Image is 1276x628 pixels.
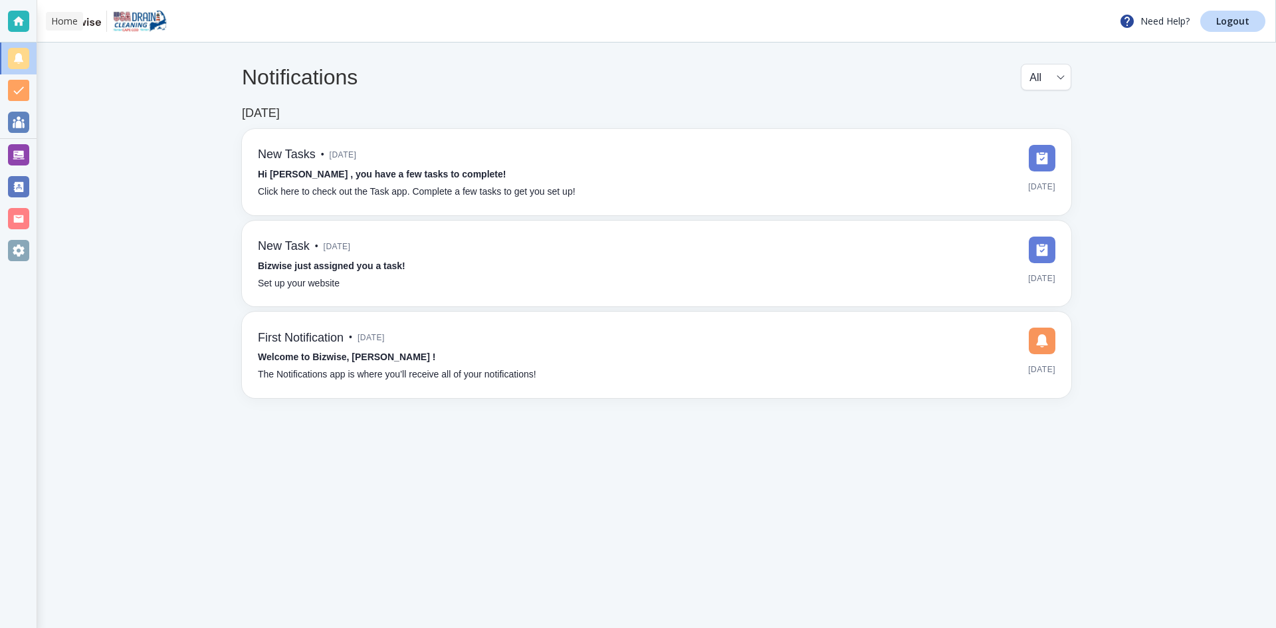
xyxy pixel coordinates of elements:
[258,239,310,254] h6: New Task
[1028,177,1055,197] span: [DATE]
[1029,145,1055,171] img: DashboardSidebarTasks.svg
[1028,360,1055,379] span: [DATE]
[1028,268,1055,288] span: [DATE]
[315,239,318,254] p: •
[1029,328,1055,354] img: DashboardSidebarNotification.svg
[1029,237,1055,263] img: DashboardSidebarTasks.svg
[258,276,340,291] p: Set up your website
[321,148,324,162] p: •
[112,11,167,32] img: USA Drain Cleaning Cape Cod
[51,15,78,28] p: Home
[242,312,1071,398] a: First Notification•[DATE]Welcome to Bizwise, [PERSON_NAME] !The Notifications app is where you’ll...
[324,237,351,257] span: [DATE]
[358,328,385,348] span: [DATE]
[242,221,1071,307] a: New Task•[DATE]Bizwise just assigned you a task!Set up your website[DATE]
[349,330,352,345] p: •
[330,145,357,165] span: [DATE]
[242,64,358,90] h4: Notifications
[258,352,435,362] strong: Welcome to Bizwise, [PERSON_NAME] !
[242,129,1071,215] a: New Tasks•[DATE]Hi [PERSON_NAME] , you have a few tasks to complete!Click here to check out the T...
[1119,13,1190,29] p: Need Help?
[258,148,316,162] h6: New Tasks
[258,331,344,346] h6: First Notification
[258,185,576,199] p: Click here to check out the Task app. Complete a few tasks to get you set up!
[242,106,280,121] h6: [DATE]
[1029,64,1063,90] div: All
[1216,17,1249,26] p: Logout
[1200,11,1265,32] a: Logout
[258,261,405,271] strong: Bizwise just assigned you a task!
[258,169,506,179] strong: Hi [PERSON_NAME] , you have a few tasks to complete!
[258,367,536,382] p: The Notifications app is where you’ll receive all of your notifications!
